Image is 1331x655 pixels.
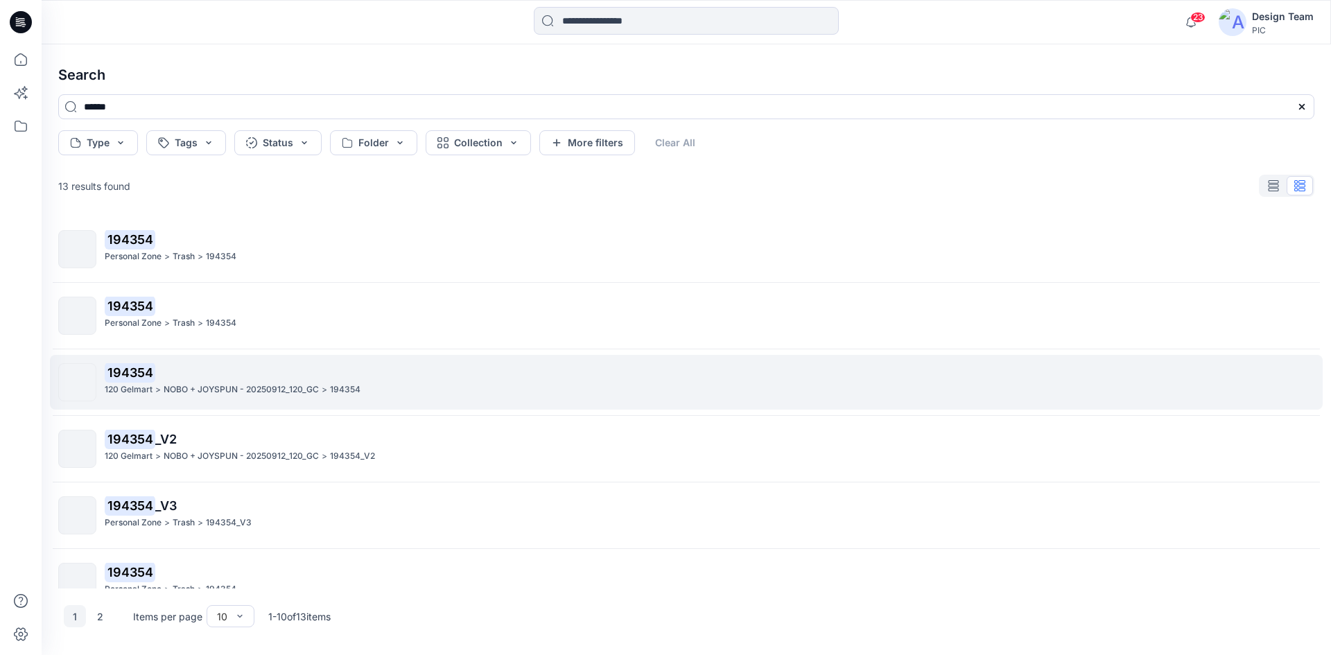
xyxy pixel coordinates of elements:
p: 194354 [206,316,236,331]
p: > [155,383,161,397]
button: More filters [539,130,635,155]
button: Collection [426,130,531,155]
p: Trash [173,250,195,264]
p: 194354_V2 [330,449,375,464]
img: avatar [1219,8,1246,36]
button: 2 [89,605,111,627]
p: 13 results found [58,179,130,193]
p: NOBO + JOYSPUN - 20250912_120_GC [164,449,319,464]
div: 10 [217,609,227,624]
button: Status [234,130,322,155]
p: NOBO + JOYSPUN - 20250912_120_GC [164,383,319,397]
mark: 194354 [105,296,155,315]
p: > [164,316,170,331]
p: 1 - 10 of 13 items [268,609,331,624]
p: > [198,316,203,331]
span: 23 [1190,12,1206,23]
p: 194354 [206,582,236,597]
span: _V2 [155,432,177,446]
a: 194354Personal Zone>Trash>194354 [50,288,1323,343]
a: 194354_V2120 Gelmart>NOBO + JOYSPUN - 20250912_120_GC>194354_V2 [50,421,1323,476]
p: 194354 [206,250,236,264]
p: 194354_V3 [206,516,252,530]
p: > [322,383,327,397]
p: > [198,516,203,530]
p: > [198,250,203,264]
p: Personal Zone [105,516,162,530]
p: > [322,449,327,464]
p: Personal Zone [105,316,162,331]
mark: 194354 [105,562,155,582]
div: PIC [1252,25,1314,35]
p: Personal Zone [105,250,162,264]
mark: 194354 [105,363,155,382]
p: Trash [173,582,195,597]
p: > [198,582,203,597]
p: 120 Gelmart [105,449,153,464]
p: Personal Zone [105,582,162,597]
button: 1 [64,605,86,627]
a: 194354Personal Zone>Trash>194354 [50,222,1323,277]
p: Trash [173,516,195,530]
p: > [164,582,170,597]
button: Tags [146,130,226,155]
a: 194354Personal Zone>Trash>194354 [50,554,1323,609]
mark: 194354 [105,496,155,515]
mark: 194354 [105,429,155,448]
mark: 194354 [105,229,155,249]
button: Type [58,130,138,155]
p: > [164,250,170,264]
h4: Search [47,55,1325,94]
p: Items per page [133,609,202,624]
p: Trash [173,316,195,331]
p: 194354 [330,383,360,397]
p: > [164,516,170,530]
p: > [155,449,161,464]
button: Folder [330,130,417,155]
p: 120 Gelmart [105,383,153,397]
span: _V3 [155,498,177,513]
a: 194354120 Gelmart>NOBO + JOYSPUN - 20250912_120_GC>194354 [50,355,1323,410]
a: 194354_V3Personal Zone>Trash>194354_V3 [50,488,1323,543]
div: Design Team [1252,8,1314,25]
